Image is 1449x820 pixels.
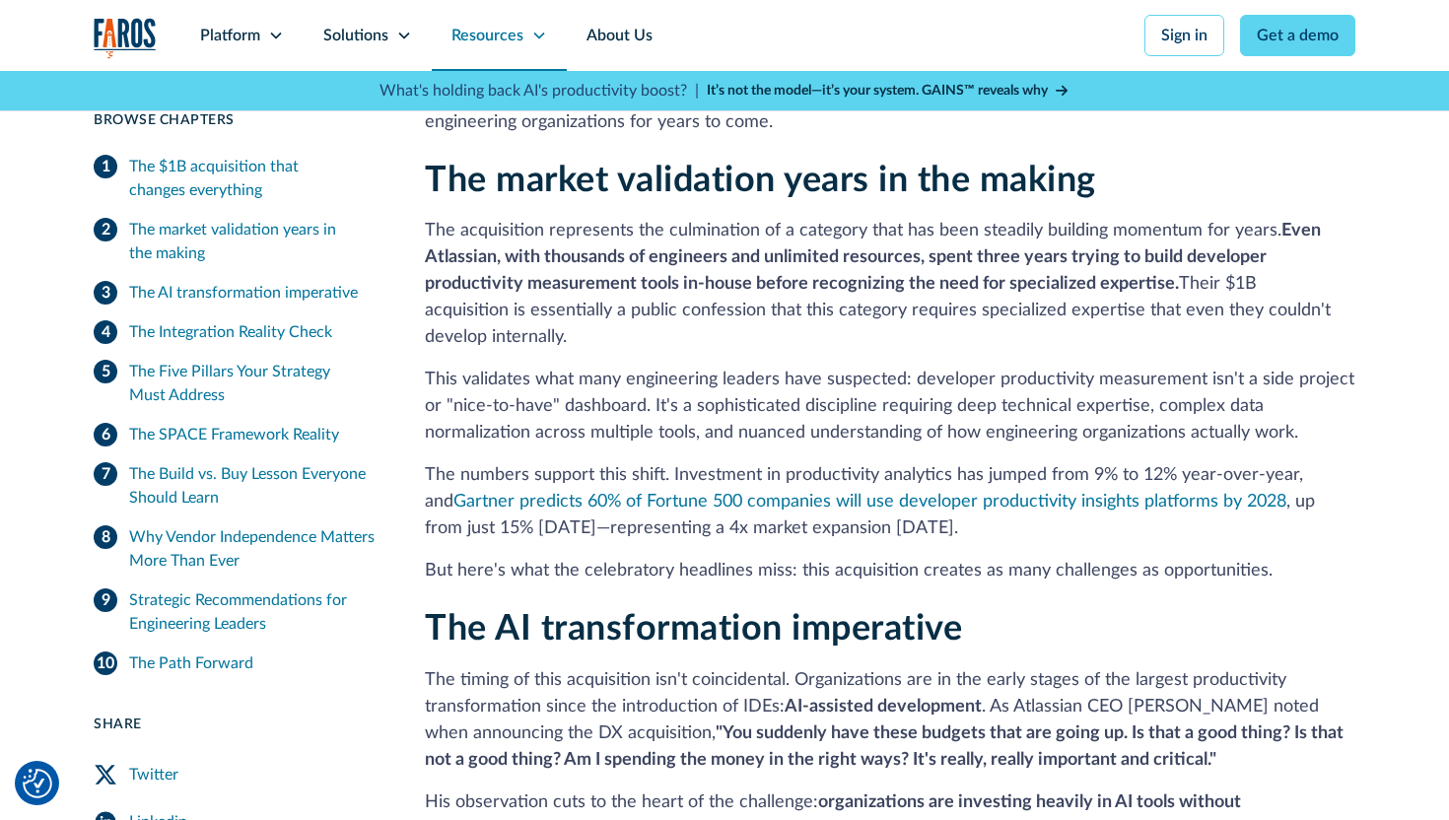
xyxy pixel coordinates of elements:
a: The Build vs. Buy Lesson Everyone Should Learn [94,454,378,517]
div: The Integration Reality Check [129,320,332,344]
div: The Five Pillars Your Strategy Must Address [129,360,378,407]
div: The Path Forward [129,651,253,675]
strong: AI-assisted development [785,698,982,716]
strong: The market validation years in the making [425,163,1096,198]
div: Share [94,715,378,735]
a: It’s not the model—it’s your system. GAINS™ reveals why [707,81,1069,102]
p: But here's what the celebratory headlines miss: this acquisition creates as many challenges as op... [425,558,1355,584]
p: The numbers support this shift. Investment in productivity analytics has jumped from 9% to 12% ye... [425,462,1355,542]
a: The $1B acquisition that changes everything [94,147,378,210]
div: Solutions [323,24,388,47]
img: Revisit consent button [23,769,52,798]
div: The AI transformation imperative [129,281,358,305]
div: Resources [451,24,523,47]
a: home [94,18,157,58]
p: The acquisition represents the culmination of a category that has been steadily building momentum... [425,218,1355,351]
p: This validates what many engineering leaders have suspected: developer productivity measurement i... [425,367,1355,446]
a: Get a demo [1240,15,1355,56]
strong: "You suddenly have these budgets that are going up. Is that a good thing? Is that not a good thin... [425,724,1344,769]
a: Twitter Share [94,751,378,798]
div: The Build vs. Buy Lesson Everyone Should Learn [129,462,378,510]
button: Cookie Settings [23,769,52,798]
a: The AI transformation imperative [94,273,378,312]
a: The Five Pillars Your Strategy Must Address [94,352,378,415]
strong: The AI transformation imperative [425,611,962,647]
div: Browse Chapters [94,110,378,131]
a: Gartner predicts 60% of Fortune 500 companies will use developer productivity insights platforms ... [453,493,1286,511]
a: The SPACE Framework Reality [94,415,378,454]
a: Sign in [1144,15,1224,56]
strong: It’s not the model—it’s your system. GAINS™ reveals why [707,84,1048,98]
div: Strategic Recommendations for Engineering Leaders [129,588,378,636]
div: The $1B acquisition that changes everything [129,155,378,202]
a: The Integration Reality Check [94,312,378,352]
a: The market validation years in the making [94,210,378,273]
p: The timing of this acquisition isn't coincidental. Organizations are in the early stages of the l... [425,667,1355,774]
strong: Even Atlassian, with thousands of engineers and unlimited resources, spent three years trying to ... [425,222,1321,293]
div: Platform [200,24,260,47]
div: The SPACE Framework Reality [129,423,339,446]
a: Why Vendor Independence Matters More Than Ever [94,517,378,581]
div: Why Vendor Independence Matters More Than Ever [129,525,378,573]
div: The market validation years in the making [129,218,378,265]
a: The Path Forward [94,644,378,683]
img: Logo of the analytics and reporting company Faros. [94,18,157,58]
a: Strategic Recommendations for Engineering Leaders [94,581,378,644]
div: Twitter [129,763,178,786]
p: What's holding back AI's productivity boost? | [379,79,699,102]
